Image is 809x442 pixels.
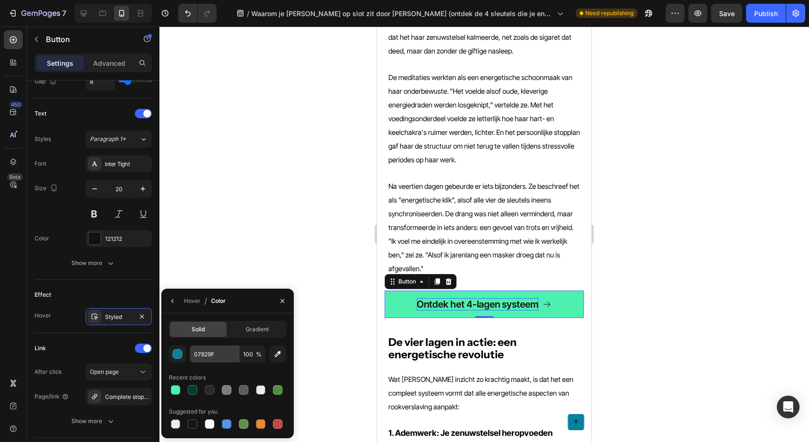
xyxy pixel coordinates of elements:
span: / [247,9,249,18]
span: / [204,295,207,307]
div: Hover [184,297,201,305]
button: Show more [35,255,152,272]
input: Eg: FFFFFF [190,345,239,362]
p: Settings [47,58,73,68]
div: Gap [35,75,59,88]
div: Beta [7,173,23,181]
div: Hover [35,311,51,320]
div: Page/link [35,392,69,401]
div: Text [35,109,46,118]
div: 450 [9,101,23,108]
div: 121212 [105,235,149,243]
div: Show more [71,416,115,426]
button: Publish [746,4,786,23]
button: 7 [4,4,70,23]
div: After click [35,368,62,376]
div: Font [35,159,46,168]
div: Styled [105,313,132,321]
div: Undo/Redo [178,4,217,23]
p: 7 [62,8,66,19]
div: Color [35,234,49,243]
button: Save [711,4,742,23]
div: Publish [754,9,778,18]
button: Paragraph 1* [86,131,152,148]
div: Open Intercom Messenger [777,396,800,418]
button: Show more [35,413,152,430]
p: Advanced [93,58,125,68]
span: Waarom je [PERSON_NAME] op slot zit door [PERSON_NAME] (ontdek de 4 sleutels die je energetisch b... [251,9,553,18]
span: Save [719,9,735,18]
div: Inter Tight [105,160,149,168]
span: Gradient [246,325,269,334]
div: Styles [35,135,51,143]
div: Effect [35,291,51,299]
div: Recent colors [169,373,206,382]
iframe: Design area [377,27,591,442]
span: Need republishing [585,9,633,18]
button: Open page [86,363,152,380]
div: Link [35,344,46,353]
div: Size [35,182,60,195]
p: Button [46,34,126,45]
div: Show more [71,258,115,268]
span: Open page [90,368,119,375]
div: Color [211,297,226,305]
div: Suggested for you [169,407,218,416]
input: Auto [86,73,114,90]
div: Complete stop-bundel: Nu met tijdelijke korting! [105,393,149,401]
span: % [256,350,262,359]
span: Solid [192,325,205,334]
span: Paragraph 1* [90,135,126,143]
